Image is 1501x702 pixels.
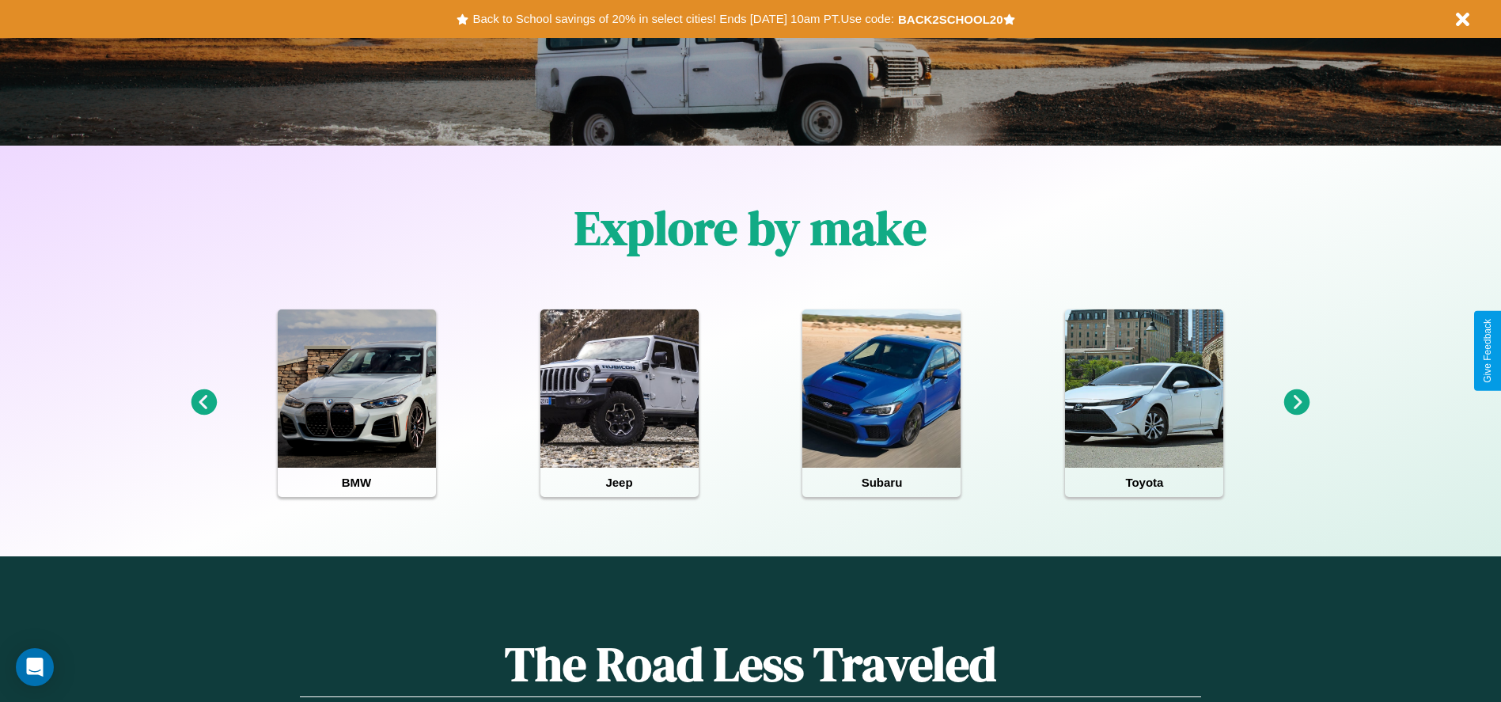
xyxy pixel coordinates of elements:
[1482,319,1493,383] div: Give Feedback
[540,468,699,497] h4: Jeep
[16,648,54,686] div: Open Intercom Messenger
[574,195,927,260] h1: Explore by make
[898,13,1003,26] b: BACK2SCHOOL20
[1065,468,1223,497] h4: Toyota
[278,468,436,497] h4: BMW
[468,8,897,30] button: Back to School savings of 20% in select cities! Ends [DATE] 10am PT.Use code:
[300,632,1200,697] h1: The Road Less Traveled
[802,468,961,497] h4: Subaru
